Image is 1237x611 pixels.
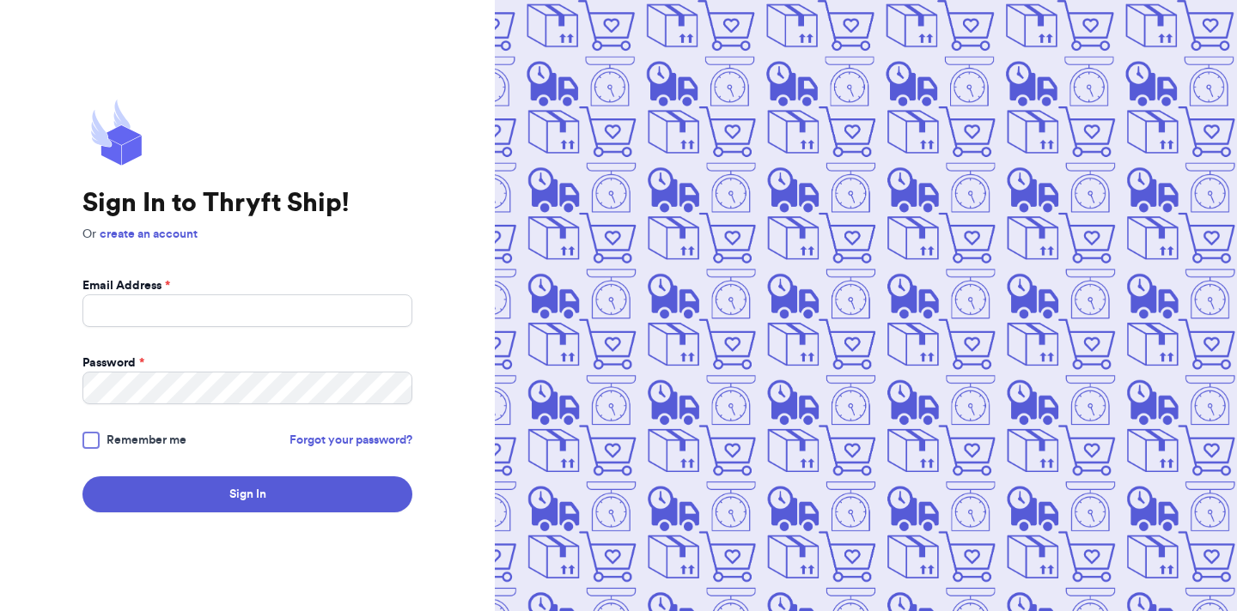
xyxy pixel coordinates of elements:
[100,228,198,240] a: create an account
[82,277,170,294] label: Email Address
[82,226,412,243] p: Or
[289,432,412,449] a: Forgot your password?
[82,188,412,219] h1: Sign In to Thryft Ship!
[107,432,186,449] span: Remember me
[82,476,412,512] button: Sign In
[82,354,144,372] label: Password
